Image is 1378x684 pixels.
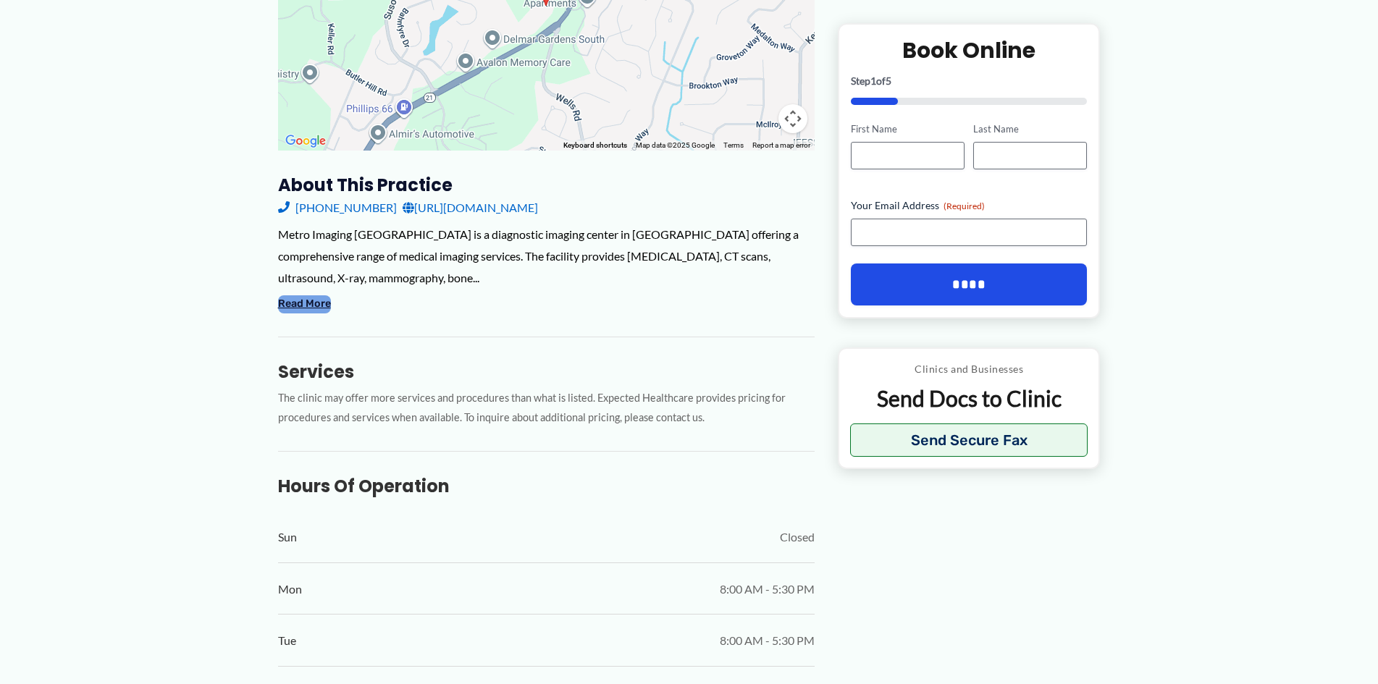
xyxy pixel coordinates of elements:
span: 8:00 AM - 5:30 PM [720,630,815,651]
button: Send Secure Fax [850,423,1088,457]
label: Last Name [973,122,1087,136]
button: Read More [278,295,331,313]
img: Google [282,132,329,151]
span: 5 [886,75,891,87]
a: [URL][DOMAIN_NAME] [403,197,538,219]
p: Send Docs to Clinic [850,384,1088,413]
span: 8:00 AM - 5:30 PM [720,578,815,600]
p: The clinic may offer more services and procedures than what is listed. Expected Healthcare provid... [278,389,815,428]
a: [PHONE_NUMBER] [278,197,397,219]
a: Open this area in Google Maps (opens a new window) [282,132,329,151]
a: Report a map error [752,141,810,149]
span: 1 [870,75,876,87]
p: Clinics and Businesses [850,360,1088,379]
label: Your Email Address [851,198,1088,213]
span: Map data ©2025 Google [636,141,715,149]
h3: Hours of Operation [278,475,815,497]
h3: About this practice [278,174,815,196]
label: First Name [851,122,965,136]
span: Sun [278,526,297,548]
div: Metro Imaging [GEOGRAPHIC_DATA] is a diagnostic imaging center in [GEOGRAPHIC_DATA] offering a co... [278,224,815,288]
a: Terms [723,141,744,149]
p: Step of [851,76,1088,86]
button: Keyboard shortcuts [563,140,627,151]
span: Tue [278,630,296,651]
button: Map camera controls [778,104,807,133]
span: Mon [278,578,302,600]
span: Closed [780,526,815,548]
span: (Required) [944,200,985,211]
h2: Book Online [851,36,1088,64]
h3: Services [278,360,815,383]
